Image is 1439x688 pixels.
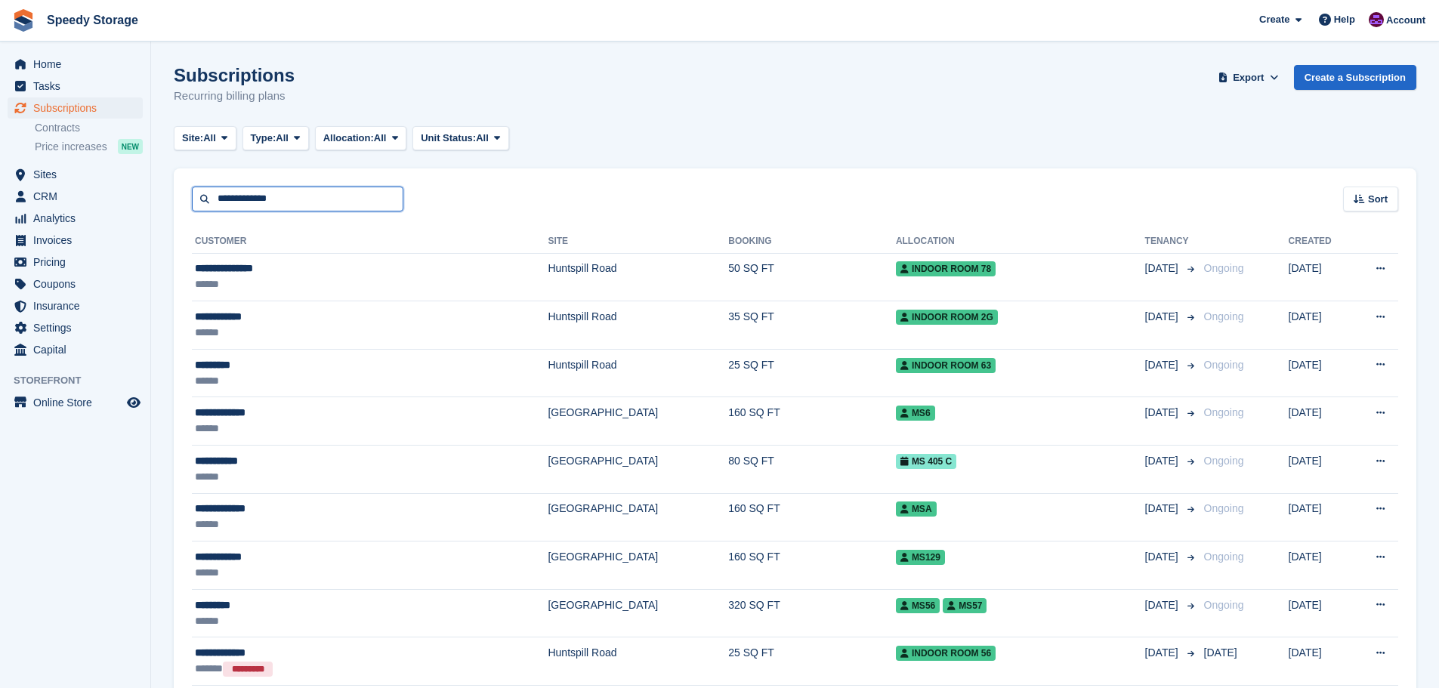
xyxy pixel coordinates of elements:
[323,131,374,146] span: Allocation:
[1334,12,1355,27] span: Help
[728,349,896,397] td: 25 SQ FT
[1289,541,1352,590] td: [DATE]
[8,317,143,338] a: menu
[1289,446,1352,494] td: [DATE]
[1289,397,1352,446] td: [DATE]
[41,8,144,32] a: Speedy Storage
[33,54,124,75] span: Home
[251,131,276,146] span: Type:
[896,358,996,373] span: Indoor Room 63
[33,339,124,360] span: Capital
[728,637,896,686] td: 25 SQ FT
[1204,310,1244,322] span: Ongoing
[1289,349,1352,397] td: [DATE]
[8,295,143,316] a: menu
[896,598,940,613] span: MS56
[33,208,124,229] span: Analytics
[1145,357,1181,373] span: [DATE]
[8,230,143,251] a: menu
[896,550,945,565] span: MS129
[1386,13,1425,28] span: Account
[896,230,1145,254] th: Allocation
[548,253,728,301] td: Huntspill Road
[174,88,295,105] p: Recurring billing plans
[33,317,124,338] span: Settings
[1289,637,1352,686] td: [DATE]
[203,131,216,146] span: All
[548,493,728,541] td: [GEOGRAPHIC_DATA]
[12,9,35,32] img: stora-icon-8386f47178a22dfd0bd8f6a31ec36ba5ce8667c1dd55bd0f319d3a0aa187defe.svg
[1204,551,1244,563] span: Ongoing
[1145,549,1181,565] span: [DATE]
[33,164,124,185] span: Sites
[1204,406,1244,418] span: Ongoing
[14,373,150,388] span: Storefront
[315,126,407,151] button: Allocation: All
[943,598,987,613] span: MS57
[548,230,728,254] th: Site
[728,301,896,350] td: 35 SQ FT
[118,139,143,154] div: NEW
[1204,359,1244,371] span: Ongoing
[1204,646,1237,659] span: [DATE]
[8,76,143,97] a: menu
[1294,65,1416,90] a: Create a Subscription
[548,589,728,637] td: [GEOGRAPHIC_DATA]
[728,397,896,446] td: 160 SQ FT
[33,97,124,119] span: Subscriptions
[412,126,508,151] button: Unit Status: All
[1289,301,1352,350] td: [DATE]
[1289,230,1352,254] th: Created
[8,164,143,185] a: menu
[548,349,728,397] td: Huntspill Road
[33,230,124,251] span: Invoices
[548,397,728,446] td: [GEOGRAPHIC_DATA]
[8,186,143,207] a: menu
[1233,70,1264,85] span: Export
[33,392,124,413] span: Online Store
[728,230,896,254] th: Booking
[728,446,896,494] td: 80 SQ FT
[728,493,896,541] td: 160 SQ FT
[476,131,489,146] span: All
[896,454,956,469] span: MS 405 C
[896,501,937,517] span: MSA
[33,273,124,295] span: Coupons
[728,589,896,637] td: 320 SQ FT
[1369,12,1384,27] img: Dan Jackson
[33,186,124,207] span: CRM
[35,140,107,154] span: Price increases
[1289,589,1352,637] td: [DATE]
[1145,501,1181,517] span: [DATE]
[8,392,143,413] a: menu
[35,121,143,135] a: Contracts
[1145,405,1181,421] span: [DATE]
[35,138,143,155] a: Price increases NEW
[1289,253,1352,301] td: [DATE]
[1204,262,1244,274] span: Ongoing
[1215,65,1282,90] button: Export
[8,273,143,295] a: menu
[548,541,728,590] td: [GEOGRAPHIC_DATA]
[8,54,143,75] a: menu
[8,251,143,273] a: menu
[33,76,124,97] span: Tasks
[174,126,236,151] button: Site: All
[8,97,143,119] a: menu
[276,131,289,146] span: All
[1259,12,1289,27] span: Create
[728,541,896,590] td: 160 SQ FT
[1368,192,1388,207] span: Sort
[1289,493,1352,541] td: [DATE]
[1145,261,1181,276] span: [DATE]
[8,208,143,229] a: menu
[1145,230,1198,254] th: Tenancy
[1145,453,1181,469] span: [DATE]
[896,310,998,325] span: Indoor Room 2G
[182,131,203,146] span: Site:
[1204,599,1244,611] span: Ongoing
[242,126,309,151] button: Type: All
[421,131,476,146] span: Unit Status:
[33,295,124,316] span: Insurance
[374,131,387,146] span: All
